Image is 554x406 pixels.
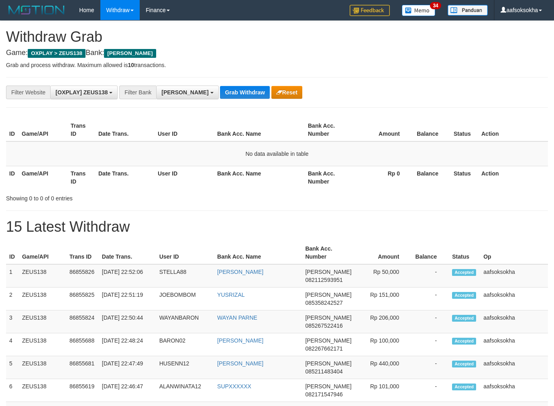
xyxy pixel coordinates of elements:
td: aafsoksokha [480,310,548,333]
th: Status [449,241,480,264]
td: 86855824 [66,310,99,333]
span: Accepted [452,384,476,390]
th: ID [6,118,18,141]
td: [DATE] 22:51:19 [99,288,156,310]
span: Copy 085358242527 to clipboard [305,300,342,306]
button: Reset [271,86,302,99]
td: - [411,310,449,333]
td: aafsoksokha [480,333,548,356]
td: [DATE] 22:50:44 [99,310,156,333]
td: Rp 100,000 [355,333,411,356]
td: No data available in table [6,141,548,166]
a: [PERSON_NAME] [217,360,263,367]
span: [PERSON_NAME] [305,383,351,390]
td: 1 [6,264,19,288]
a: YUSRIZAL [217,292,244,298]
span: [OXPLAY] ZEUS138 [55,89,108,96]
td: ZEUS138 [19,310,66,333]
td: 86855681 [66,356,99,379]
th: ID [6,166,18,189]
td: Rp 206,000 [355,310,411,333]
th: Bank Acc. Name [214,166,305,189]
a: SUPXXXXXX [217,383,251,390]
td: aafsoksokha [480,379,548,402]
th: Bank Acc. Name [214,118,305,141]
td: Rp 151,000 [355,288,411,310]
div: Showing 0 to 0 of 0 entries [6,191,225,202]
td: ZEUS138 [19,379,66,402]
th: Balance [411,241,449,264]
h1: 15 Latest Withdraw [6,219,548,235]
span: [PERSON_NAME] [104,49,156,58]
th: Game/API [18,166,67,189]
td: ZEUS138 [19,333,66,356]
th: Amount [354,118,412,141]
th: User ID [155,166,214,189]
span: Copy 082171547946 to clipboard [305,391,342,398]
td: - [411,356,449,379]
td: ZEUS138 [19,264,66,288]
span: [PERSON_NAME] [305,292,351,298]
td: 3 [6,310,19,333]
img: Button%20Memo.svg [402,5,436,16]
th: Trans ID [66,241,99,264]
span: [PERSON_NAME] [305,337,351,344]
th: Trans ID [67,166,95,189]
td: 5 [6,356,19,379]
td: 86855619 [66,379,99,402]
td: aafsoksokha [480,288,548,310]
a: [PERSON_NAME] [217,269,263,275]
td: Rp 440,000 [355,356,411,379]
th: Date Trans. [99,241,156,264]
td: JOEBOMBOM [156,288,214,310]
td: 86855688 [66,333,99,356]
div: Filter Bank [119,86,156,99]
td: 86855825 [66,288,99,310]
td: [DATE] 22:52:06 [99,264,156,288]
td: Rp 50,000 [355,264,411,288]
th: User ID [156,241,214,264]
img: Feedback.jpg [350,5,390,16]
a: WAYAN PARNE [217,314,257,321]
span: Accepted [452,269,476,276]
td: aafsoksokha [480,264,548,288]
td: aafsoksokha [480,356,548,379]
button: [OXPLAY] ZEUS138 [50,86,118,99]
button: [PERSON_NAME] [156,86,218,99]
h1: Withdraw Grab [6,29,548,45]
td: ALANWINATA12 [156,379,214,402]
th: Status [450,166,478,189]
span: Accepted [452,338,476,345]
span: Accepted [452,361,476,367]
th: Amount [355,241,411,264]
th: Bank Acc. Name [214,241,302,264]
td: 2 [6,288,19,310]
img: panduan.png [448,5,488,16]
td: STELLA88 [156,264,214,288]
h4: Game: Bank: [6,49,548,57]
td: ZEUS138 [19,356,66,379]
th: Action [478,118,548,141]
span: [PERSON_NAME] [305,360,351,367]
div: Filter Website [6,86,50,99]
td: - [411,288,449,310]
th: Trans ID [67,118,95,141]
span: Copy 082267662171 to clipboard [305,345,342,352]
span: Copy 085267522416 to clipboard [305,322,342,329]
a: [PERSON_NAME] [217,337,263,344]
td: 6 [6,379,19,402]
th: Date Trans. [95,118,155,141]
th: Action [478,166,548,189]
td: [DATE] 22:48:24 [99,333,156,356]
th: Game/API [18,118,67,141]
th: Balance [412,166,450,189]
th: Rp 0 [354,166,412,189]
td: [DATE] 22:47:49 [99,356,156,379]
td: WAYANBARON [156,310,214,333]
td: 4 [6,333,19,356]
th: Balance [412,118,450,141]
th: Op [480,241,548,264]
p: Grab and process withdraw. Maximum allowed is transactions. [6,61,548,69]
td: [DATE] 22:46:47 [99,379,156,402]
th: User ID [155,118,214,141]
